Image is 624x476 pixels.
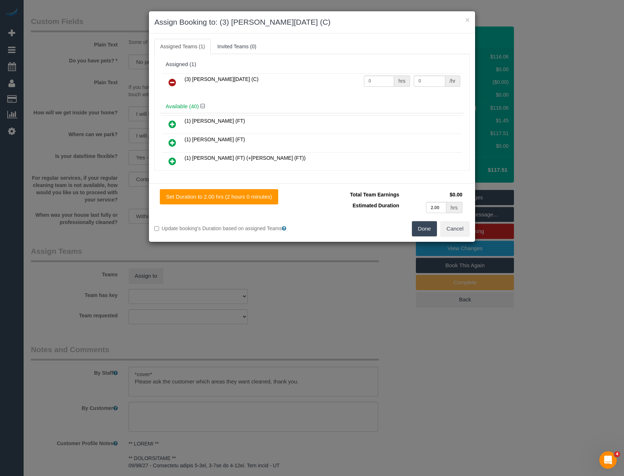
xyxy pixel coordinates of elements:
[154,17,470,28] h3: Assign Booking to: (3) [PERSON_NAME][DATE] (C)
[401,189,464,200] td: $0.00
[185,76,259,82] span: (3) [PERSON_NAME][DATE] (C)
[440,221,470,236] button: Cancel
[446,202,462,213] div: hrs
[154,226,159,231] input: Update booking's Duration based on assigned Teams
[154,39,211,54] a: Assigned Teams (1)
[160,189,278,204] button: Set Duration to 2.00 hrs (2 hours 0 minutes)
[614,451,620,457] span: 4
[166,61,458,68] div: Assigned (1)
[185,137,245,142] span: (1) [PERSON_NAME] (FT)
[317,189,401,200] td: Total Team Earnings
[465,16,470,24] button: ×
[445,76,460,87] div: /hr
[185,118,245,124] span: (1) [PERSON_NAME] (FT)
[154,225,307,232] label: Update booking's Duration based on assigned Teams
[394,76,410,87] div: hrs
[166,103,458,110] h4: Available (40)
[353,203,399,208] span: Estimated Duration
[185,155,305,161] span: (1) [PERSON_NAME] (FT) (+[PERSON_NAME] (FT))
[412,221,437,236] button: Done
[599,451,617,469] iframe: Intercom live chat
[211,39,262,54] a: Invited Teams (0)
